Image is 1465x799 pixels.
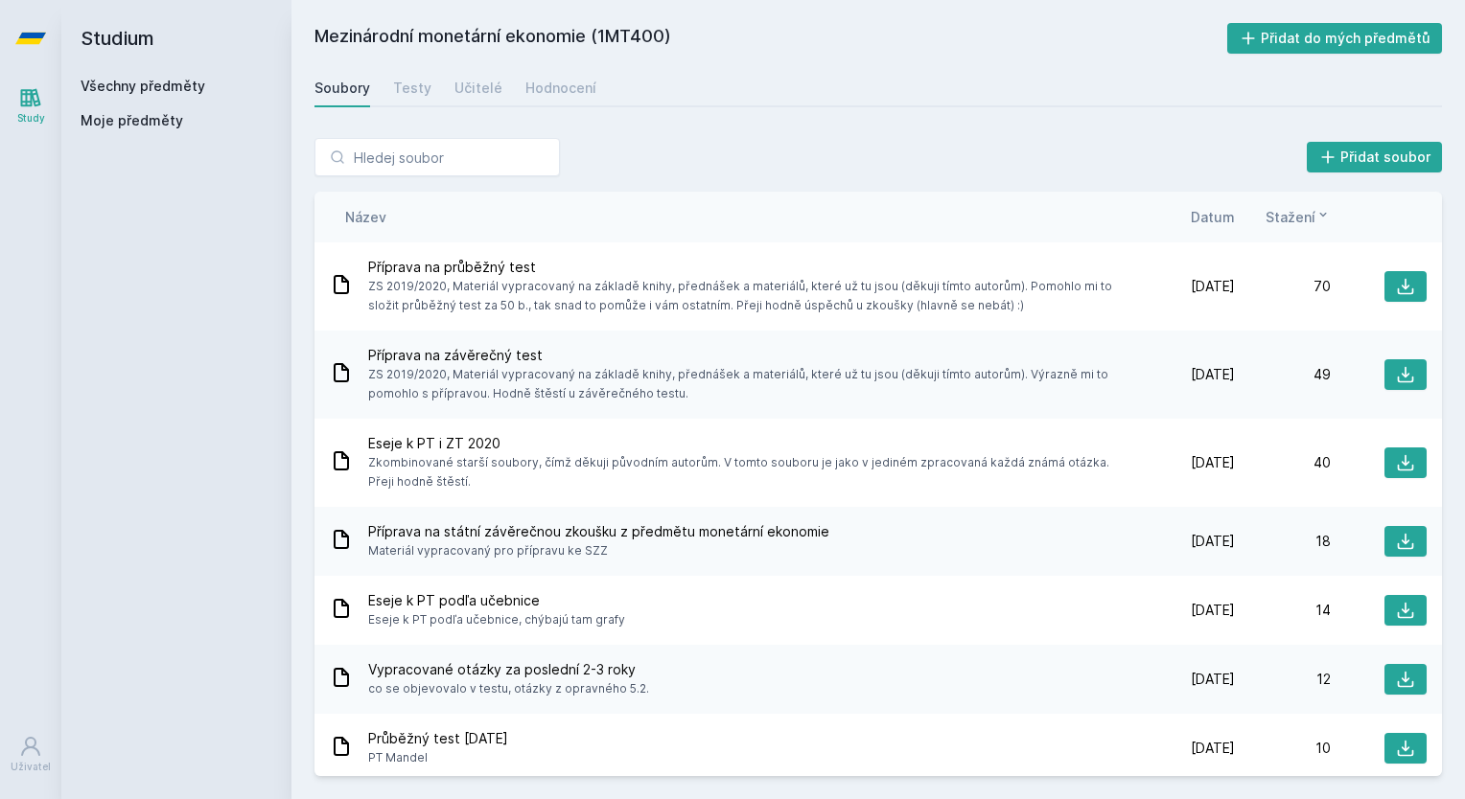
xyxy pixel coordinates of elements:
div: Uživatel [11,760,51,774]
span: [DATE] [1191,453,1235,472]
span: Vypracované otázky za poslední 2-3 roky [368,660,649,679]
span: Eseje k PT podľa učebnice, chýbajú tam grafy [368,610,625,629]
span: ZS 2019/2020, Materiál vypracovaný na základě knihy, přednášek a materiálů, které už tu jsou (děk... [368,277,1131,315]
div: 12 [1235,670,1331,689]
div: Study [17,111,45,126]
div: 70 [1235,277,1331,296]
button: Stažení [1266,207,1331,227]
a: Study [4,77,58,135]
span: Materiál vypracovaný pro přípravu ke SZZ [368,541,829,560]
div: 40 [1235,453,1331,472]
span: [DATE] [1191,670,1235,689]
a: Soubory [314,69,370,107]
span: Zkombinované starší soubory, čímž děkuji původním autorům. V tomto souboru je jako v jediném zpra... [368,453,1131,491]
div: Učitelé [454,79,502,98]
a: Všechny předměty [81,78,205,94]
div: Hodnocení [525,79,596,98]
span: [DATE] [1191,532,1235,551]
div: 10 [1235,739,1331,758]
div: 49 [1235,365,1331,384]
input: Hledej soubor [314,138,560,176]
span: [DATE] [1191,277,1235,296]
a: Uživatel [4,725,58,784]
span: Příprava na závěrečný test [368,346,1131,365]
div: Testy [393,79,431,98]
span: Eseje k PT i ZT 2020 [368,434,1131,453]
span: Moje předměty [81,111,183,130]
span: Průběžný test [DATE] [368,729,508,748]
span: Stažení [1266,207,1315,227]
button: Název [345,207,386,227]
button: Datum [1191,207,1235,227]
span: ZS 2019/2020, Materiál vypracovaný na základě knihy, přednášek a materiálů, které už tu jsou (děk... [368,365,1131,403]
div: Soubory [314,79,370,98]
span: [DATE] [1191,601,1235,620]
a: Učitelé [454,69,502,107]
span: Příprava na průběžný test [368,258,1131,277]
h2: Mezinárodní monetární ekonomie (1MT400) [314,23,1227,54]
span: PT Mandel [368,748,508,767]
div: 18 [1235,532,1331,551]
div: 14 [1235,601,1331,620]
button: Přidat soubor [1307,142,1443,172]
a: Hodnocení [525,69,596,107]
span: Příprava na státní závěrečnou zkoušku z předmětu monetární ekonomie [368,522,829,541]
span: Eseje k PT podľa učebnice [368,591,625,610]
span: [DATE] [1191,739,1235,758]
a: Testy [393,69,431,107]
span: co se objevovalo v testu, otázky z opravného 5.2. [368,679,649,698]
span: [DATE] [1191,365,1235,384]
button: Přidat do mých předmětů [1227,23,1443,54]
